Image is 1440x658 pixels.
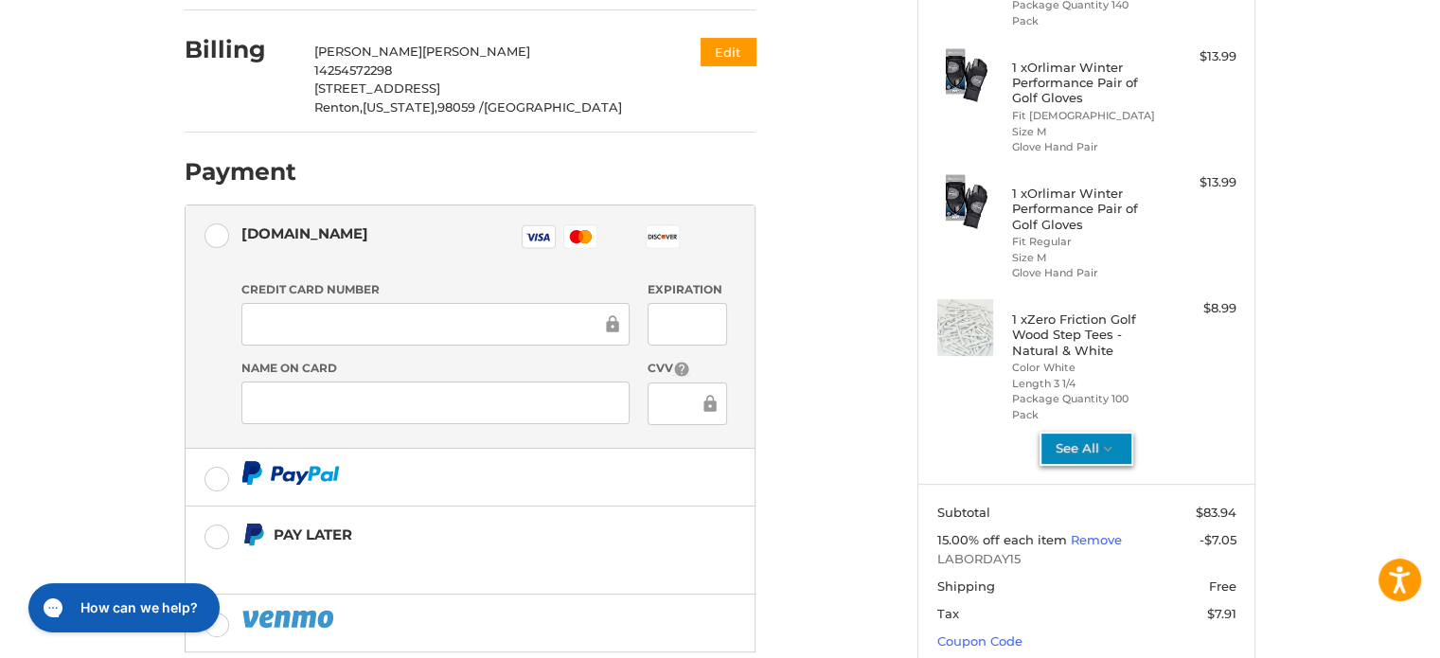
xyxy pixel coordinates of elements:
[1012,265,1157,281] li: Glove Hand Pair
[422,44,530,59] span: [PERSON_NAME]
[1284,607,1440,658] iframe: Google 고객 리뷰
[241,461,340,485] img: PayPal icon
[937,606,959,621] span: Tax
[241,523,265,546] img: Pay Later icon
[1012,250,1157,266] li: Size M
[274,519,636,550] div: Pay Later
[1207,606,1236,621] span: $7.91
[701,38,756,65] button: Edit
[1209,578,1236,594] span: Free
[937,505,990,520] span: Subtotal
[937,578,995,594] span: Shipping
[1012,234,1157,250] li: Fit Regular
[1162,173,1236,192] div: $13.99
[1012,311,1157,358] h4: 1 x Zero Friction Golf Wood Step Tees - Natural & White
[314,62,392,78] span: 14254572298
[363,99,437,115] span: [US_STATE],
[1196,505,1236,520] span: $83.94
[1162,47,1236,66] div: $13.99
[1012,139,1157,155] li: Glove Hand Pair
[1012,391,1157,422] li: Package Quantity 100 Pack
[241,555,637,571] iframe: PayPal Message 1
[1012,60,1157,106] h4: 1 x Orlimar Winter Performance Pair of Golf Gloves
[241,281,630,298] label: Credit Card Number
[1071,532,1122,547] a: Remove
[1162,299,1236,318] div: $8.99
[937,550,1236,569] span: LABORDAY15
[1012,376,1157,392] li: Length 3 1/4
[937,532,1071,547] span: 15.00% off each item
[1012,360,1157,376] li: Color White
[484,99,622,115] span: [GEOGRAPHIC_DATA]
[1012,186,1157,232] h4: 1 x Orlimar Winter Performance Pair of Golf Gloves
[648,281,726,298] label: Expiration
[241,360,630,377] label: Name on Card
[937,633,1022,649] a: Coupon Code
[314,80,440,96] span: [STREET_ADDRESS]
[185,35,295,64] h2: Billing
[1012,108,1157,124] li: Fit [DEMOGRAPHIC_DATA]
[1040,432,1133,466] button: See All
[314,44,422,59] span: [PERSON_NAME]
[1012,124,1157,140] li: Size M
[19,577,224,639] iframe: Gorgias live chat messenger
[1200,532,1236,547] span: -$7.05
[241,607,338,631] img: PayPal icon
[648,360,726,378] label: CVV
[241,218,368,249] div: [DOMAIN_NAME]
[437,99,484,115] span: 98059 /
[185,157,296,187] h2: Payment
[314,99,363,115] span: Renton,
